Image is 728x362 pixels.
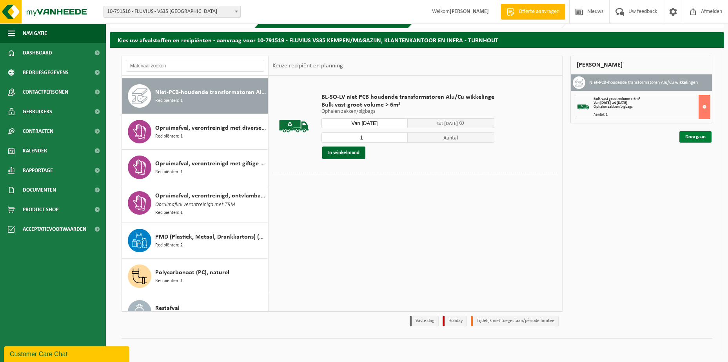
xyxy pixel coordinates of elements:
[155,159,266,168] span: Opruimafval, verontreinigd met giftige stoffen, verpakt in vaten
[122,150,268,185] button: Opruimafval, verontreinigd met giftige stoffen, verpakt in vaten Recipiënten: 1
[155,209,183,217] span: Recipiënten: 1
[155,123,266,133] span: Opruimafval, verontreinigd met diverse gevaarlijke afvalstoffen
[155,97,183,105] span: Recipiënten: 1
[103,6,241,18] span: 10-791516 - FLUVIUS - VS35 KEMPEN
[155,232,266,242] span: PMD (Plastiek, Metaal, Drankkartons) (bedrijven)
[321,93,494,101] span: BL-SO-LV niet PCB houdende transformatoren Alu/Cu wikkelinge
[122,294,268,330] button: Restafval
[23,63,69,82] span: Bedrijfsgegevens
[570,56,712,74] div: [PERSON_NAME]
[122,78,268,114] button: Niet-PCB-houdende transformatoren Alu/Cu wikkelingen Recipiënten: 1
[321,109,494,114] p: Ophalen zakken/bigbags
[679,131,712,143] a: Doorgaan
[155,191,266,201] span: Opruimafval, verontreinigd, ontvlambaar
[155,242,183,249] span: Recipiënten: 2
[122,114,268,150] button: Opruimafval, verontreinigd met diverse gevaarlijke afvalstoffen Recipiënten: 1
[589,76,698,89] h3: Niet-PCB-houdende transformatoren Alu/Cu wikkelingen
[23,24,47,43] span: Navigatie
[23,219,86,239] span: Acceptatievoorwaarden
[155,268,229,277] span: Polycarbonaat (PC), naturel
[126,60,264,72] input: Materiaal zoeken
[23,161,53,180] span: Rapportage
[23,43,52,63] span: Dashboard
[410,316,439,326] li: Vaste dag
[321,118,408,128] input: Selecteer datum
[322,147,365,159] button: In winkelmand
[155,304,180,313] span: Restafval
[443,316,467,326] li: Holiday
[594,113,710,117] div: Aantal: 1
[155,88,266,97] span: Niet-PCB-houdende transformatoren Alu/Cu wikkelingen
[408,132,494,143] span: Aantal
[104,6,240,17] span: 10-791516 - FLUVIUS - VS35 KEMPEN
[122,223,268,259] button: PMD (Plastiek, Metaal, Drankkartons) (bedrijven) Recipiënten: 2
[23,102,52,121] span: Gebruikers
[155,277,183,285] span: Recipiënten: 1
[321,101,494,109] span: Bulk vast groot volume > 6m³
[4,345,131,362] iframe: chat widget
[437,121,458,126] span: tot [DATE]
[23,180,56,200] span: Documenten
[501,4,565,20] a: Offerte aanvragen
[517,8,561,16] span: Offerte aanvragen
[594,97,640,101] span: Bulk vast groot volume > 6m³
[594,105,710,109] div: Ophalen zakken/bigbags
[122,185,268,223] button: Opruimafval, verontreinigd, ontvlambaar Opruimafval verontreinigd met TBM Recipiënten: 1
[594,101,627,105] strong: Van [DATE] tot [DATE]
[23,121,53,141] span: Contracten
[110,32,724,47] h2: Kies uw afvalstoffen en recipiënten - aanvraag voor 10-791519 - FLUVIUS VS35 KEMPEN/MAGAZIJN, KLA...
[155,201,235,209] span: Opruimafval verontreinigd met TBM
[23,200,58,219] span: Product Shop
[122,259,268,294] button: Polycarbonaat (PC), naturel Recipiënten: 1
[269,56,347,76] div: Keuze recipiënt en planning
[23,82,68,102] span: Contactpersonen
[155,133,183,140] span: Recipiënten: 1
[155,168,183,176] span: Recipiënten: 1
[23,141,47,161] span: Kalender
[450,9,489,14] strong: [PERSON_NAME]
[471,316,559,326] li: Tijdelijk niet toegestaan/période limitée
